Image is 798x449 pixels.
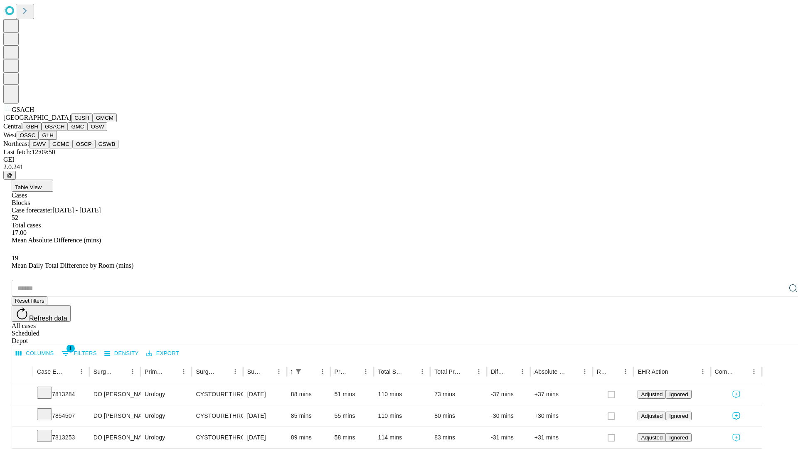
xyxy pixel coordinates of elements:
div: -37 mins [491,384,526,405]
div: CYSTOURETHROSCOPY [MEDICAL_DATA] WITH [MEDICAL_DATA] AND [MEDICAL_DATA] INSERTION [196,405,239,427]
button: Sort [305,366,317,377]
button: Sort [405,366,416,377]
button: Select columns [14,347,56,360]
span: Northeast [3,140,29,147]
span: Mean Absolute Difference (mins) [12,237,101,244]
div: 80 mins [434,405,483,427]
button: Menu [127,366,138,377]
div: 7854507 [37,405,85,427]
button: Table View [12,180,53,192]
button: Sort [166,366,178,377]
button: Menu [178,366,190,377]
button: GSWB [95,140,119,148]
div: Resolved in EHR [597,368,608,375]
button: Menu [473,366,485,377]
div: Absolute Difference [534,368,566,375]
div: 114 mins [378,427,426,448]
button: GLH [39,131,57,140]
div: 89 mins [291,427,326,448]
div: [DATE] [247,405,283,427]
div: Surgery Date [247,368,261,375]
button: Menu [697,366,709,377]
button: Menu [620,366,631,377]
div: GEI [3,156,795,163]
div: 73 mins [434,384,483,405]
div: 88 mins [291,384,326,405]
button: Ignored [666,412,691,420]
button: Menu [273,366,285,377]
button: Sort [261,366,273,377]
button: GWV [29,140,49,148]
div: CYSTOURETHROSCOPY [MEDICAL_DATA] WITH [MEDICAL_DATA] AND [MEDICAL_DATA] INSERTION [196,384,239,405]
button: Expand [16,409,29,424]
span: 1 [66,344,75,353]
div: Case Epic Id [37,368,63,375]
button: Export [144,347,181,360]
button: Show filters [59,347,99,360]
span: Reset filters [15,298,44,304]
div: CYSTOURETHROSCOPY [MEDICAL_DATA] WITH [MEDICAL_DATA] AND [MEDICAL_DATA] INSERTION [196,427,239,448]
span: Ignored [669,413,688,419]
button: Expand [16,387,29,402]
button: Sort [608,366,620,377]
div: 51 mins [335,384,370,405]
button: Sort [669,366,681,377]
span: GSACH [12,106,34,113]
button: @ [3,171,16,180]
div: Scheduled In Room Duration [291,368,292,375]
span: 19 [12,254,18,262]
div: Urology [145,384,187,405]
button: Menu [229,366,241,377]
div: DO [PERSON_NAME] [94,405,136,427]
button: Ignored [666,433,691,442]
button: OSW [88,122,108,131]
button: Menu [416,366,428,377]
button: Expand [16,431,29,445]
button: Sort [505,366,517,377]
button: GSACH [42,122,68,131]
button: Menu [317,366,328,377]
span: [DATE] - [DATE] [52,207,101,214]
span: @ [7,172,12,178]
span: Adjusted [641,434,663,441]
span: West [3,131,17,138]
div: DO [PERSON_NAME] [94,384,136,405]
button: GMCM [93,113,117,122]
div: Predicted In Room Duration [335,368,348,375]
div: -31 mins [491,427,526,448]
button: Sort [736,366,748,377]
button: Adjusted [638,412,666,420]
div: Difference [491,368,504,375]
button: Sort [64,366,76,377]
button: Show filters [293,366,304,377]
button: Ignored [666,390,691,399]
button: Menu [517,366,528,377]
span: Table View [15,184,42,190]
div: Urology [145,427,187,448]
button: Sort [218,366,229,377]
div: EHR Action [638,368,668,375]
button: GJSH [71,113,93,122]
div: 110 mins [378,384,426,405]
button: Menu [579,366,591,377]
div: DO [PERSON_NAME] [94,427,136,448]
div: Surgery Name [196,368,217,375]
span: Ignored [669,391,688,397]
span: Adjusted [641,391,663,397]
div: [DATE] [247,427,283,448]
button: Menu [748,366,760,377]
span: 17.00 [12,229,27,236]
button: Sort [461,366,473,377]
button: OSSC [17,131,39,140]
span: Total cases [12,222,41,229]
div: 7813284 [37,384,85,405]
div: 1 active filter [293,366,304,377]
button: Adjusted [638,390,666,399]
div: +30 mins [534,405,589,427]
div: 2.0.241 [3,163,795,171]
span: Ignored [669,434,688,441]
div: 7813253 [37,427,85,448]
div: Primary Service [145,368,165,375]
button: OSCP [73,140,95,148]
div: 110 mins [378,405,426,427]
